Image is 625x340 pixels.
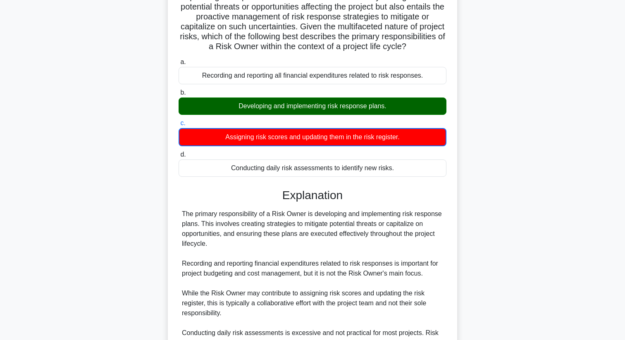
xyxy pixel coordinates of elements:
h3: Explanation [184,188,441,202]
div: Recording and reporting all financial expenditures related to risk responses. [179,67,446,84]
span: b. [180,89,186,96]
div: Assigning risk scores and updating them in the risk register. [179,128,446,146]
span: a. [180,58,186,65]
span: d. [180,151,186,158]
div: Developing and implementing risk response plans. [179,97,446,115]
div: Conducting daily risk assessments to identify new risks. [179,159,446,177]
span: c. [180,119,185,126]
